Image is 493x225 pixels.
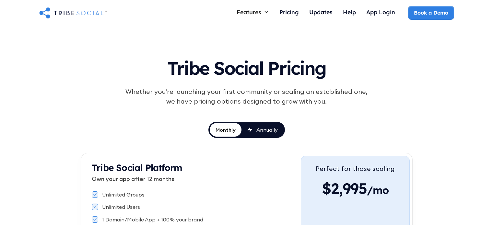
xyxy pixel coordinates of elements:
[102,216,203,223] div: 1 Domain/Mobile App + 100% your brand
[231,6,274,18] div: Features
[366,8,395,16] div: App Login
[343,8,356,16] div: Help
[256,126,278,133] div: Annually
[304,6,338,20] a: Updates
[367,184,389,200] span: /mo
[408,6,454,19] a: Book a Demo
[361,6,400,20] a: App Login
[102,203,140,210] div: Unlimited Users
[338,6,361,20] a: Help
[237,8,261,16] div: Features
[96,52,397,82] h1: Tribe Social Pricing
[39,6,107,19] a: home
[92,162,182,173] strong: Tribe Social Platform
[122,87,371,106] div: Whether you're launching your first community or scaling an established one, we have pricing opti...
[274,6,304,20] a: Pricing
[92,174,301,183] p: Own your app after 12 months
[309,8,333,16] div: Updates
[102,191,145,198] div: Unlimited Groups
[316,179,395,198] div: $2,995
[316,164,395,174] div: Perfect for those scaling
[216,126,236,133] div: Monthly
[279,8,299,16] div: Pricing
